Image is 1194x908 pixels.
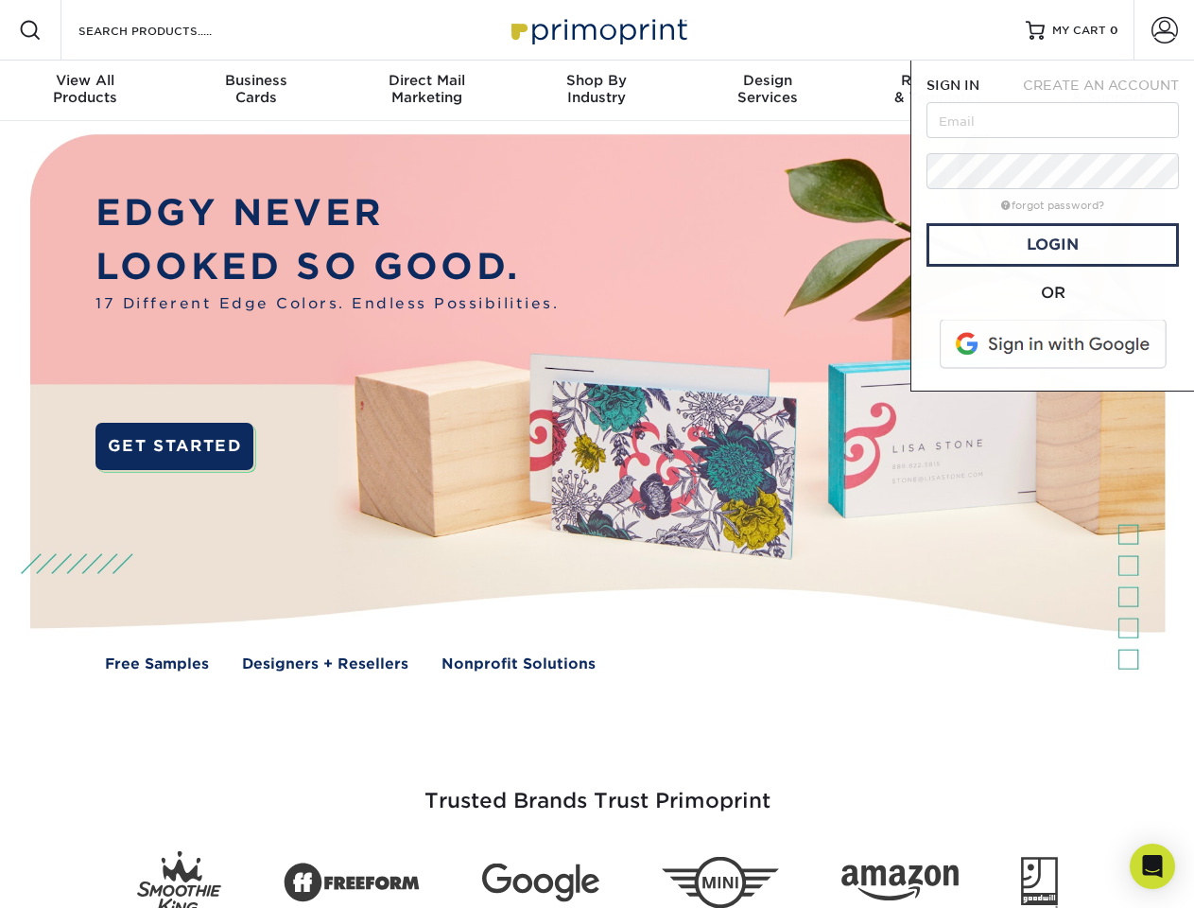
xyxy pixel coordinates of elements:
[683,72,853,89] span: Design
[926,282,1179,305] div: OR
[170,72,340,89] span: Business
[77,19,261,42] input: SEARCH PRODUCTS.....
[95,240,559,294] p: LOOKED SO GOOD.
[511,72,682,89] span: Shop By
[511,61,682,121] a: Shop ByIndustry
[341,72,511,89] span: Direct Mail
[242,654,408,675] a: Designers + Resellers
[1021,857,1058,908] img: Goodwill
[105,654,209,675] a: Free Samples
[926,102,1179,138] input: Email
[170,61,340,121] a: BusinessCards
[1052,23,1106,39] span: MY CART
[5,850,161,901] iframe: Google Customer Reviews
[841,865,959,901] img: Amazon
[853,72,1023,89] span: Resources
[170,72,340,106] div: Cards
[1110,24,1118,37] span: 0
[511,72,682,106] div: Industry
[926,78,979,93] span: SIGN IN
[1130,844,1175,889] div: Open Intercom Messenger
[341,72,511,106] div: Marketing
[95,186,559,240] p: EDGY NEVER
[503,9,692,50] img: Primoprint
[95,293,559,315] span: 17 Different Edge Colors. Endless Possibilities.
[441,654,596,675] a: Nonprofit Solutions
[853,61,1023,121] a: Resources& Templates
[95,423,253,470] a: GET STARTED
[341,61,511,121] a: Direct MailMarketing
[926,223,1179,267] a: Login
[683,61,853,121] a: DesignServices
[1023,78,1179,93] span: CREATE AN ACCOUNT
[683,72,853,106] div: Services
[482,864,599,902] img: Google
[1001,200,1104,212] a: forgot password?
[44,743,1151,836] h3: Trusted Brands Trust Primoprint
[853,72,1023,106] div: & Templates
